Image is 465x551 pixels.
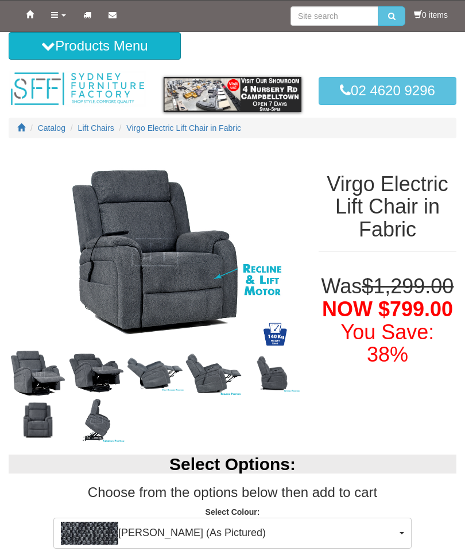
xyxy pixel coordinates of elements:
[319,77,456,104] a: 02 4620 9296
[126,123,241,133] a: Virgo Electric Lift Chair in Fabric
[61,522,397,545] span: [PERSON_NAME] (As Pictured)
[78,123,114,133] a: Lift Chairs
[9,71,146,107] img: Sydney Furniture Factory
[319,275,456,366] h1: Was
[38,123,65,133] a: Catalog
[164,77,301,111] img: showroom.gif
[341,320,435,367] font: You Save: 38%
[9,485,456,500] h3: Choose from the options below then add to cart
[414,9,448,21] li: 0 items
[206,507,260,517] strong: Select Colour:
[362,274,454,298] del: $1,299.00
[319,173,456,241] h1: Virgo Electric Lift Chair in Fabric
[9,32,181,60] button: Products Menu
[322,297,453,321] span: NOW $799.00
[53,518,412,549] button: Ollie Charcoal (As Pictured)[PERSON_NAME] (As Pictured)
[61,522,118,545] img: Ollie Charcoal (As Pictured)
[290,6,378,26] input: Site search
[169,455,296,474] b: Select Options:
